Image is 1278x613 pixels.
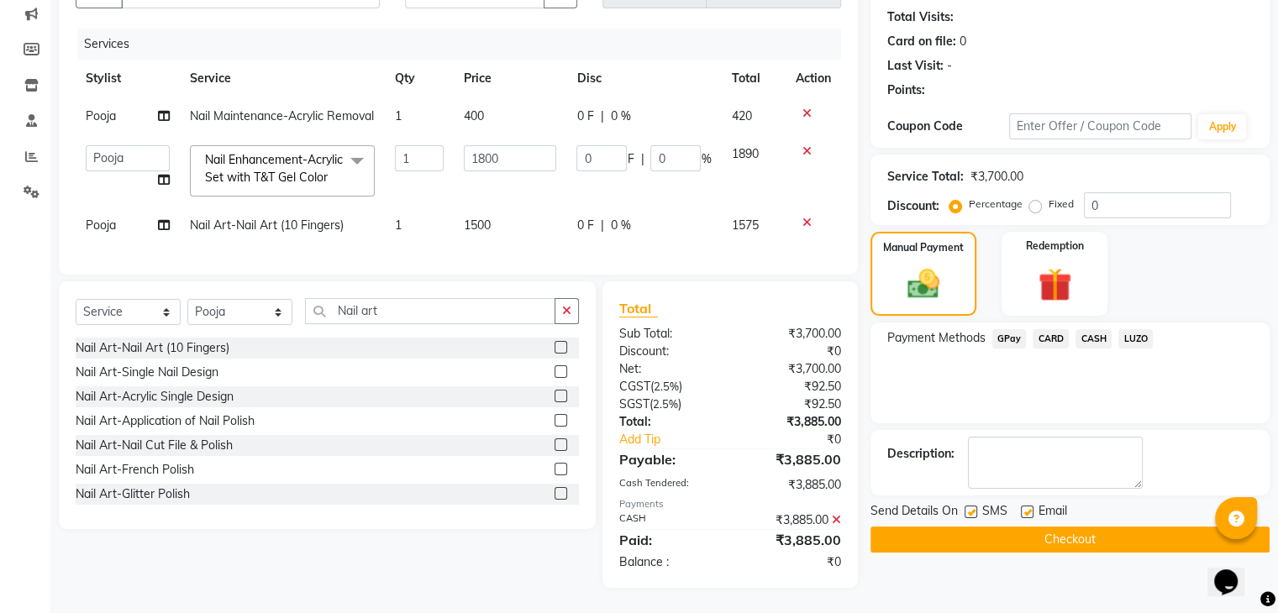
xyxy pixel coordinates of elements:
div: Last Visit: [887,57,944,75]
span: CASH [1076,329,1112,348]
iframe: chat widget [1207,546,1261,596]
span: 1 [395,217,402,233]
span: Send Details On [870,502,958,523]
span: | [600,107,603,125]
th: Disc [566,60,721,97]
span: 1500 [464,217,491,233]
span: | [600,217,603,234]
div: Net: [607,360,730,378]
div: Discount: [887,197,939,215]
div: Nail Art-French Polish [76,461,194,479]
div: ₹0 [730,553,854,571]
span: % [701,150,711,168]
input: Search or Scan [305,298,555,324]
div: - [947,57,952,75]
span: | [640,150,644,168]
span: Total [619,300,658,317]
div: Services [77,29,854,60]
div: Paid: [607,530,730,550]
div: Payments [619,497,841,511]
span: Payment Methods [887,329,986,347]
div: Coupon Code [887,118,1009,135]
span: CARD [1033,329,1069,348]
div: CASH [607,511,730,529]
img: _gift.svg [1028,264,1082,306]
th: Stylist [76,60,180,97]
div: Balance : [607,553,730,571]
th: Qty [385,60,454,97]
div: Nail Art-Single Nail Design [76,364,218,381]
span: 0 F [576,107,593,125]
span: 1 [395,108,402,123]
button: Apply [1198,114,1246,139]
label: Redemption [1026,238,1084,254]
span: SGST [619,396,650,411]
th: Total [721,60,785,97]
div: Payable: [607,449,730,469]
div: ₹3,885.00 [730,449,854,469]
span: LUZO [1118,329,1153,348]
div: Nail Art-Glitter Polish [76,485,190,503]
div: Nail Art-Acrylic Single Design [76,388,234,406]
span: Nail Enhancement-Acrylic Set with T&T Gel Color [205,152,343,185]
span: 0 % [610,217,630,234]
span: GPay [992,329,1027,348]
div: Cash Tendered: [607,476,730,494]
div: Description: [887,445,955,463]
input: Enter Offer / Coupon Code [1009,113,1192,139]
span: Pooja [86,108,116,123]
div: ₹3,885.00 [730,476,854,494]
div: ( ) [607,378,730,396]
th: Action [786,60,841,97]
th: Price [454,60,566,97]
button: Checkout [870,527,1270,553]
div: ₹3,700.00 [730,325,854,343]
a: Add Tip [607,431,750,448]
span: Pooja [86,217,116,233]
span: Nail Art-Nail Art (10 Fingers) [190,217,344,233]
div: Sub Total: [607,325,730,343]
div: ₹92.50 [730,396,854,413]
span: F [627,150,634,168]
label: Fixed [1049,196,1074,212]
span: 1575 [731,217,758,233]
span: 400 [464,108,484,123]
div: Nail Art-Application of Nail Polish [76,412,255,430]
div: ( ) [607,396,730,413]
span: 1890 [731,146,758,161]
div: 0 [960,33,966,50]
span: SMS [982,502,1007,523]
div: ₹92.50 [730,378,854,396]
div: Service Total: [887,168,964,186]
div: ₹3,885.00 [730,413,854,431]
div: ₹0 [730,343,854,360]
label: Manual Payment [883,240,964,255]
div: Nail Art-Nail Cut File & Polish [76,437,233,454]
div: ₹0 [750,431,853,448]
span: Email [1039,502,1067,523]
th: Service [180,60,385,97]
div: Discount: [607,343,730,360]
span: CGST [619,379,650,394]
div: ₹3,700.00 [730,360,854,378]
div: Total: [607,413,730,431]
span: 2.5% [653,397,678,411]
div: Card on file: [887,33,956,50]
span: 0 % [610,107,630,125]
a: x [328,170,335,185]
label: Percentage [969,196,1023,212]
div: Points: [887,81,925,99]
img: _cash.svg [897,265,949,302]
div: ₹3,885.00 [730,530,854,550]
div: ₹3,885.00 [730,511,854,529]
div: ₹3,700.00 [970,168,1023,186]
span: 0 F [576,217,593,234]
span: 2.5% [654,380,679,393]
div: Total Visits: [887,8,954,26]
div: Nail Art-Nail Art (10 Fingers) [76,339,229,357]
span: Nail Maintenance-Acrylic Removal [190,108,374,123]
span: 420 [731,108,751,123]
